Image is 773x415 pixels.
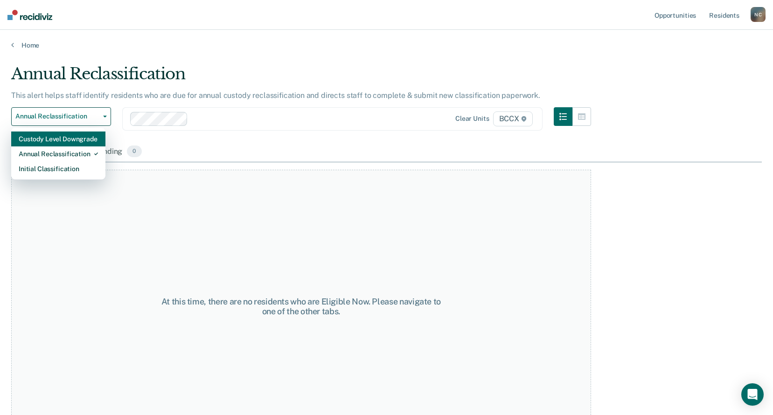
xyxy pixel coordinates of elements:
[92,142,143,162] div: Pending0
[19,146,98,161] div: Annual Reclassification
[751,7,766,22] button: NC
[127,145,141,158] span: 0
[751,7,766,22] div: N C
[11,41,762,49] a: Home
[19,131,98,146] div: Custody Level Downgrade
[7,10,52,20] img: Recidiviz
[455,115,489,123] div: Clear units
[156,297,446,317] div: At this time, there are no residents who are Eligible Now. Please navigate to one of the other tabs.
[11,91,540,100] p: This alert helps staff identify residents who are due for annual custody reclassification and dir...
[741,383,764,406] div: Open Intercom Messenger
[493,111,533,126] span: BCCX
[19,161,98,176] div: Initial Classification
[15,112,99,120] span: Annual Reclassification
[11,64,591,91] div: Annual Reclassification
[11,107,111,126] button: Annual Reclassification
